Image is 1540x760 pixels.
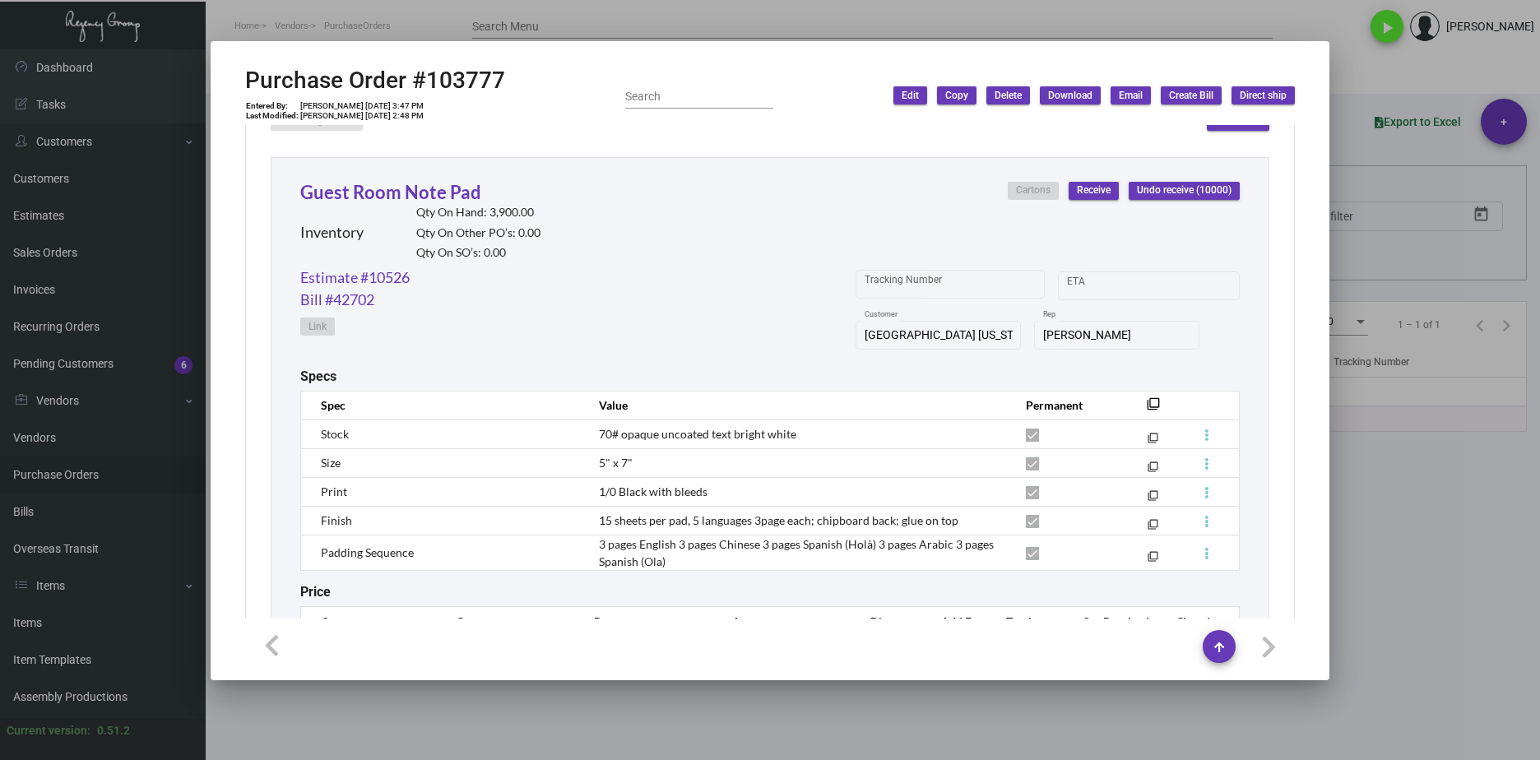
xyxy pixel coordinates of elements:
span: Re-Arrange Items [279,116,355,127]
span: 70# opaque uncoated text bright white [599,427,796,441]
span: Link [308,320,327,334]
td: [PERSON_NAME] [DATE] 2:48 PM [299,111,424,121]
td: Entered By: [245,101,299,111]
button: Receive [1069,182,1119,200]
button: Edit [893,86,927,104]
h2: Qty On SO’s: 0.00 [416,246,540,260]
th: Total [990,607,1065,636]
button: Download [1040,86,1101,104]
button: Direct ship [1232,86,1295,104]
th: Cartons [439,607,577,636]
span: 5" x 7" [599,456,633,470]
button: Cartons [1008,182,1059,200]
th: Qty [301,607,439,636]
span: Cartons [1016,183,1051,197]
span: Copy [945,89,968,103]
span: Stock [321,427,349,441]
th: Closed [1159,607,1239,636]
div: Current version: [7,722,90,739]
h2: Purchase Order #103777 [245,67,505,95]
button: Create Bill [1161,86,1222,104]
span: Padding Sequence [321,545,414,559]
span: Download [1048,89,1092,103]
button: Link [300,317,335,336]
th: Add Fee [925,607,990,636]
span: 3 pages English 3 pages Chinese 3 pages Spanish (Holà) 3 pages Arabic 3 pages Spanish (Ola) [599,537,994,568]
a: Guest Room Note Pad [300,181,481,203]
td: [PERSON_NAME] [DATE] 3:47 PM [299,101,424,111]
th: Amount [716,607,854,636]
button: Copy [937,86,976,104]
mat-icon: filter_none [1148,465,1158,475]
span: Print [321,484,347,498]
h2: Qty On Other PO’s: 0.00 [416,226,540,240]
td: Last Modified: [245,111,299,121]
a: Estimate #10526 [300,266,410,289]
span: Size [321,456,341,470]
span: 1/0 Black with bleeds [599,484,707,498]
button: Undo receive (10000) [1129,182,1240,200]
mat-icon: filter_none [1148,494,1158,504]
span: Finish [321,513,352,527]
span: Edit [902,89,919,103]
button: Delete [986,86,1030,104]
mat-icon: filter_none [1147,402,1160,415]
th: Discount [854,607,924,636]
h2: Inventory [300,224,364,242]
button: Email [1111,86,1151,104]
input: End date [1132,279,1211,292]
span: Receive all [1215,116,1261,127]
span: Undo receive (10000) [1137,183,1232,197]
th: Qty Received [1065,607,1159,636]
span: Email [1119,89,1143,103]
mat-icon: filter_none [1148,436,1158,447]
th: Rate [577,607,716,636]
mat-icon: filter_none [1148,522,1158,533]
input: Start date [1067,279,1118,292]
a: Bill #42702 [300,289,374,311]
th: Value [582,391,1009,419]
span: Create Bill [1169,89,1213,103]
h2: Specs [300,368,336,384]
h2: Qty On Hand: 3,900.00 [416,206,540,220]
th: Spec [301,391,582,419]
h2: Price [300,584,331,600]
span: Delete [995,89,1022,103]
th: Permanent [1009,391,1122,419]
span: 15 sheets per pad, 5 languages 3page each; chipboard back; glue on top [599,513,958,527]
div: 0.51.2 [97,722,130,739]
span: Direct ship [1240,89,1287,103]
mat-icon: filter_none [1148,554,1158,565]
span: Receive [1077,183,1111,197]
